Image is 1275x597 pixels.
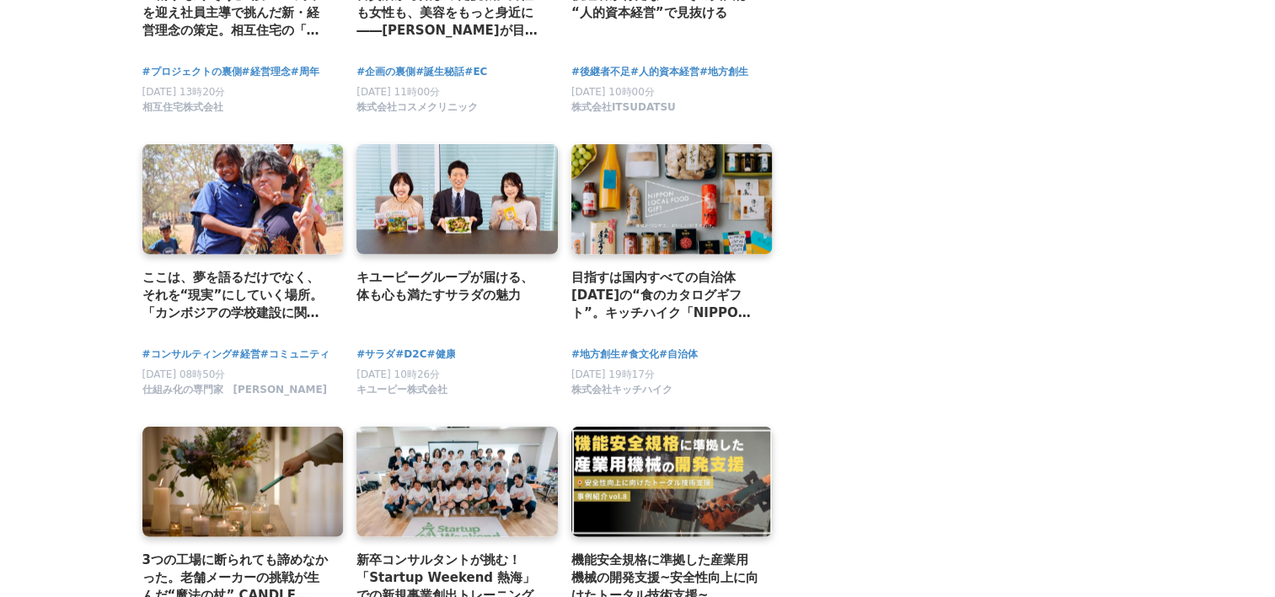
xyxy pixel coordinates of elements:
span: 株式会社コスメクリニック [356,100,478,115]
a: #プロジェクトの裏側 [142,64,242,80]
span: [DATE] 11時00分 [356,86,440,98]
a: #EC [464,64,487,80]
a: キユーピーグループが届ける、体も心も満たすサラダの魅力 [356,268,544,305]
span: [DATE] 10時26分 [356,368,440,380]
span: [DATE] 19時17分 [571,368,655,380]
a: 相互住宅株式会社 [142,105,223,117]
a: #コンサルティング [142,347,232,363]
span: 相互住宅株式会社 [142,100,223,115]
a: キユーピー株式会社 [356,388,447,400]
a: #後継者不足 [571,64,630,80]
a: 目指すは国内すべての自治体[DATE]の“食のカタログギフト”。キッチハイク「NIPPON LOCAL FOOD GIFT」の独自性とは [571,268,759,323]
a: #人的資本経営 [630,64,699,80]
span: [DATE] 13時20分 [142,86,226,98]
a: #コミュニティ [260,347,329,363]
a: #企画の裏側 [356,64,415,80]
a: #経営 [232,347,260,363]
span: [DATE] 08時50分 [142,368,226,380]
a: 仕組み化の専門家 [PERSON_NAME] [142,388,328,400]
a: #自治体 [659,347,698,363]
a: ここは、夢を語るだけでなく、それを“現実”にしていく場所。「カンボジアの学校建設に関わりたい」という夢を持って[PERSON_NAME]の下に飛び込んだ新卒社員が語るプリマベーラの魅力とは [142,268,330,323]
span: [DATE] 10時00分 [571,86,655,98]
a: #サラダ [356,347,395,363]
a: #健康 [426,347,455,363]
a: #地方創生 [699,64,748,80]
a: #食文化 [620,347,659,363]
a: #経営理念 [242,64,291,80]
span: キユーピー株式会社 [356,383,447,397]
a: #D2C [395,347,426,363]
a: 株式会社キッチハイク [571,388,672,400]
a: #周年 [291,64,319,80]
a: #誕生秘話 [415,64,464,80]
span: 株式会社キッチハイク [571,383,672,397]
span: 株式会社ITSUDATSU [571,100,676,115]
a: #地方創生 [571,347,620,363]
span: 仕組み化の専門家 [PERSON_NAME] [142,383,328,397]
a: 株式会社コスメクリニック [356,105,478,117]
a: 株式会社ITSUDATSU [571,105,676,117]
